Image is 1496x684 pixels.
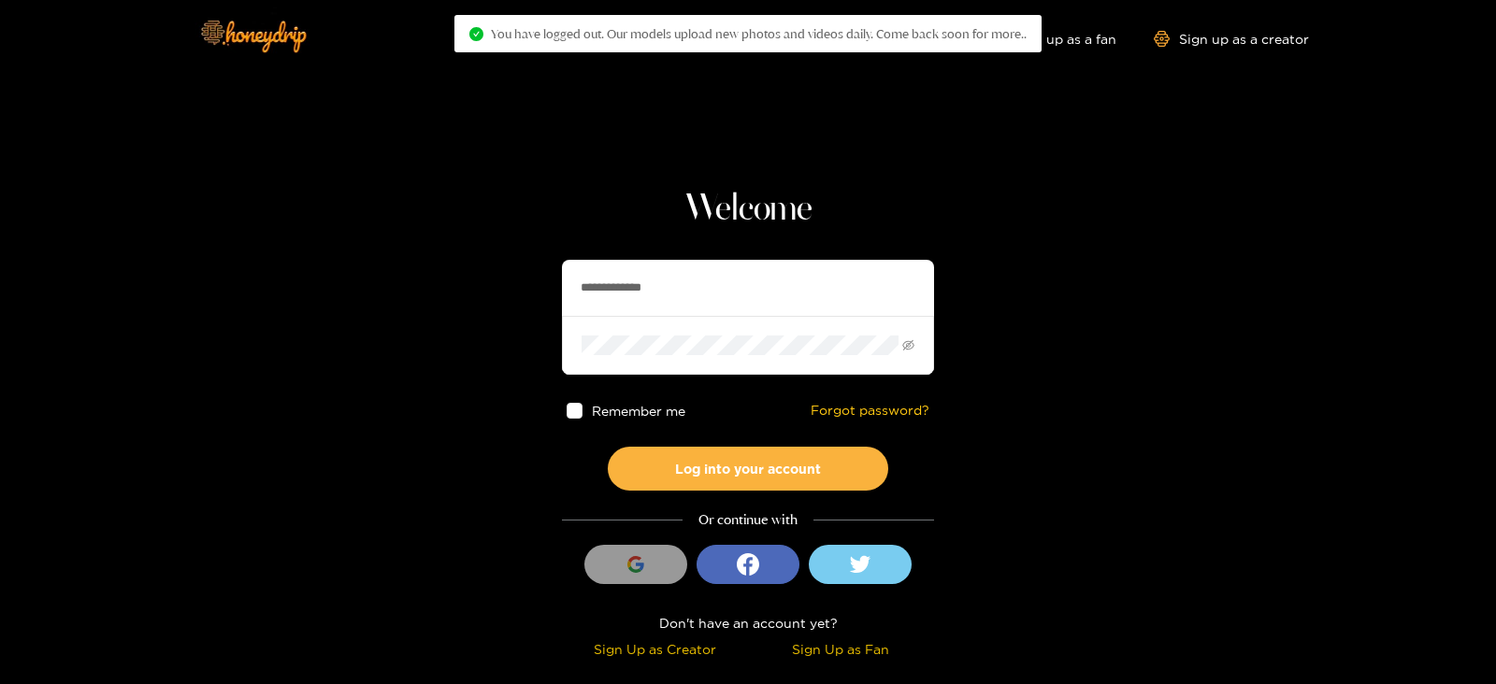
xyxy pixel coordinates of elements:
span: check-circle [469,27,483,41]
h1: Welcome [562,187,934,232]
div: Or continue with [562,509,934,531]
div: Sign Up as Creator [567,638,743,660]
span: You have logged out. Our models upload new photos and videos daily. Come back soon for more.. [491,26,1027,41]
span: eye-invisible [902,339,914,351]
span: Remember me [592,404,685,418]
div: Sign Up as Fan [753,638,929,660]
button: Log into your account [608,447,888,491]
a: Forgot password? [811,403,929,419]
a: Sign up as a creator [1154,31,1309,47]
div: Don't have an account yet? [562,612,934,634]
a: Sign up as a fan [988,31,1116,47]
